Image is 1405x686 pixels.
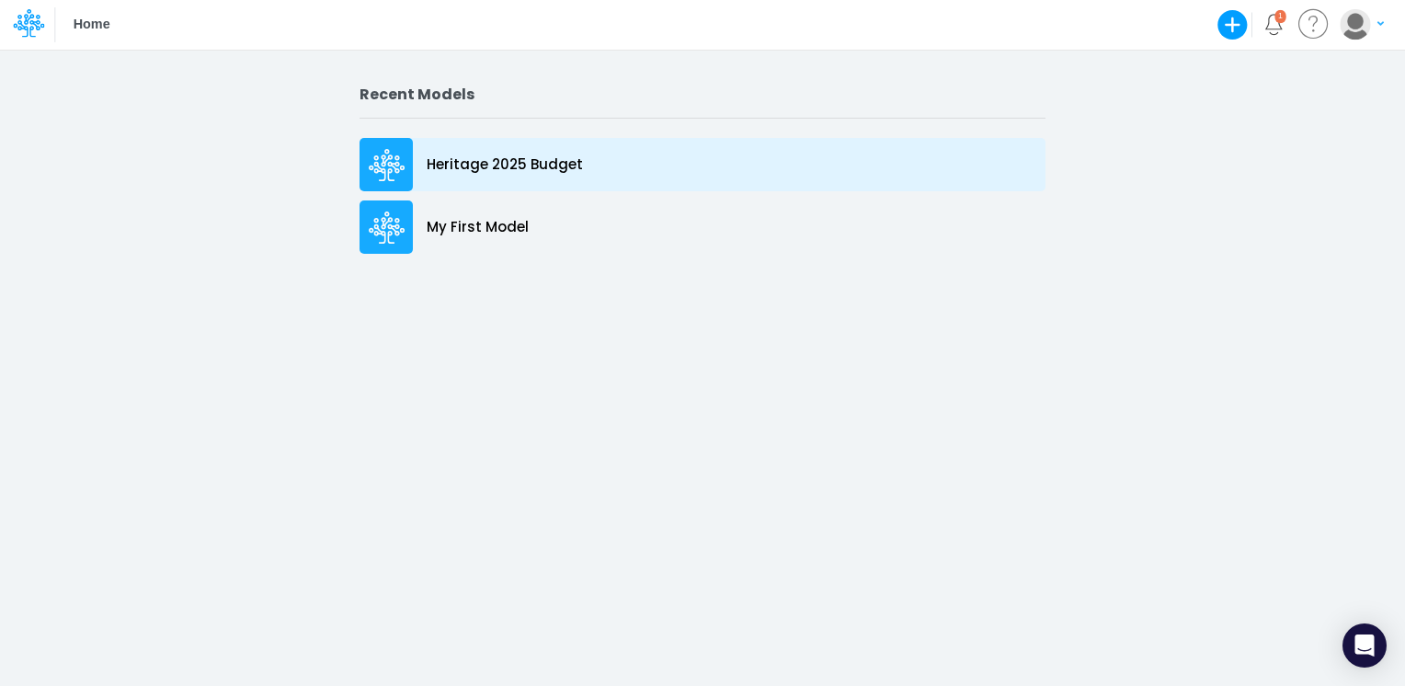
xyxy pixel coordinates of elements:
a: My First Model [360,196,1045,258]
a: Heritage 2025 Budget [360,133,1045,196]
div: Open Intercom Messenger [1342,623,1387,668]
a: Notifications [1263,14,1285,35]
p: Home [74,15,113,35]
div: 1 unread items [1279,12,1283,20]
p: My First Model [427,217,529,238]
h2: Recent Models [360,86,1045,103]
p: Heritage 2025 Budget [427,154,583,176]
